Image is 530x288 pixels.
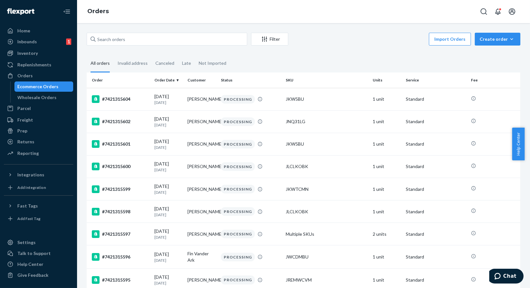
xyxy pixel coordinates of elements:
[154,145,183,150] p: [DATE]
[370,133,404,155] td: 1 unit
[155,55,174,72] div: Canceled
[286,208,367,215] div: JLCLKOBK
[18,94,57,101] div: Wholesale Orders
[82,2,114,21] ol: breadcrumbs
[475,33,520,46] button: Create order
[4,182,73,193] a: Add Integration
[221,162,255,171] div: PROCESSING
[477,5,490,18] button: Open Search Box
[154,251,183,263] div: [DATE]
[17,72,33,79] div: Orders
[17,105,31,112] div: Parcel
[221,207,255,216] div: PROCESSING
[370,88,404,110] td: 1 unit
[17,239,36,246] div: Settings
[489,269,524,285] iframe: Opens a widget where you can chat to one of our agents
[185,200,218,223] td: [PERSON_NAME]
[4,248,73,258] button: Talk to Support
[17,203,38,209] div: Fast Tags
[221,140,255,148] div: PROCESSING
[4,48,73,58] a: Inventory
[4,137,73,147] a: Returns
[92,208,149,216] div: #7421315598
[17,250,51,257] div: Talk to Support
[4,170,73,180] button: Integrations
[154,167,183,173] p: [DATE]
[60,5,73,18] button: Close Navigation
[4,37,73,47] a: Inbounds1
[185,88,218,110] td: [PERSON_NAME]
[406,163,466,170] p: Standard
[429,33,471,46] button: Import Orders
[154,228,183,240] div: [DATE]
[4,126,73,136] a: Prep
[17,50,38,56] div: Inventory
[403,72,468,88] th: Service
[17,28,30,34] div: Home
[221,185,255,193] div: PROCESSING
[92,118,149,125] div: #7421315602
[370,200,404,223] td: 1 unit
[87,72,152,88] th: Order
[4,259,73,269] a: Help Center
[4,115,73,125] a: Freight
[92,95,149,103] div: #7421315604
[14,92,74,103] a: Wholesale Orders
[154,274,183,286] div: [DATE]
[92,253,149,261] div: #7421315596
[154,138,183,150] div: [DATE]
[7,8,34,15] img: Flexport logo
[18,83,59,90] div: Ecommerce Orders
[286,254,367,260] div: JWCDMBU
[17,216,40,221] div: Add Fast Tag
[17,117,33,123] div: Freight
[154,234,183,240] p: [DATE]
[370,223,404,245] td: 2 units
[152,72,185,88] th: Order Date
[512,128,525,160] button: Help Center
[91,55,110,72] div: All orders
[17,185,46,190] div: Add Integration
[283,223,370,245] td: Multiple SKUs
[154,212,183,217] p: [DATE]
[4,270,73,280] button: Give Feedback
[199,55,226,72] div: Not Imported
[406,254,466,260] p: Standard
[17,38,37,45] div: Inbounds
[506,5,518,18] button: Open account menu
[92,185,149,193] div: #7421315599
[17,261,43,267] div: Help Center
[154,190,183,195] p: [DATE]
[154,206,183,217] div: [DATE]
[185,223,218,245] td: [PERSON_NAME]
[406,231,466,237] p: Standard
[468,72,520,88] th: Fee
[406,141,466,147] p: Standard
[14,81,74,92] a: Ecommerce Orders
[92,140,149,148] div: #7421315601
[154,258,183,263] p: [DATE]
[4,237,73,248] a: Settings
[92,276,149,284] div: #7421315595
[406,96,466,102] p: Standard
[4,201,73,211] button: Fast Tags
[17,150,39,157] div: Reporting
[251,33,288,46] button: Filter
[406,186,466,192] p: Standard
[87,8,109,15] a: Orders
[92,163,149,170] div: #7421315600
[17,172,44,178] div: Integrations
[187,77,216,83] div: Customer
[221,275,255,284] div: PROCESSING
[117,55,148,72] div: Invalid address
[370,245,404,269] td: 1 unit
[370,155,404,178] td: 1 unit
[4,71,73,81] a: Orders
[17,272,48,278] div: Give Feedback
[480,36,516,42] div: Create order
[185,133,218,155] td: [PERSON_NAME]
[154,100,183,105] p: [DATE]
[286,96,367,102] div: JKW5BU
[4,60,73,70] a: Replenishments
